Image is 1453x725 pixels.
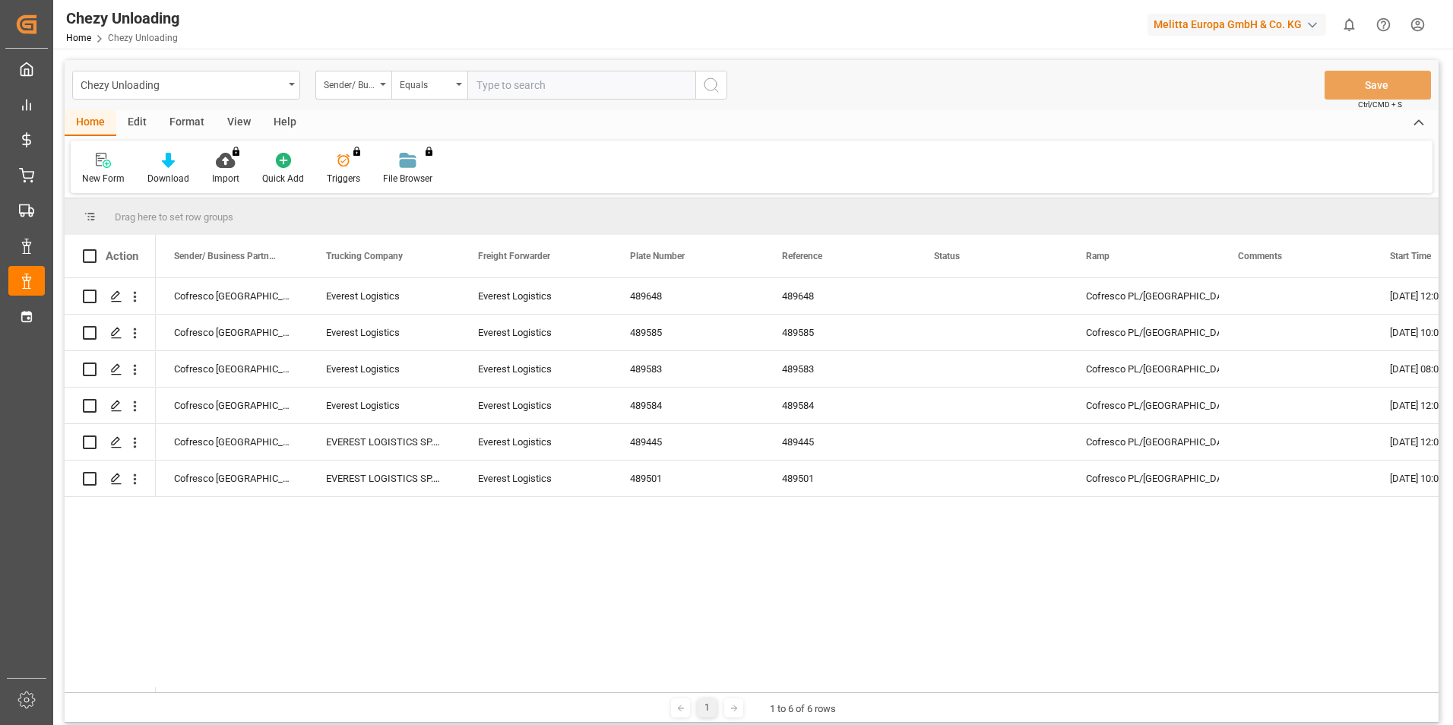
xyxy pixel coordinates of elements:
[467,71,695,100] input: Type to search
[782,251,822,261] span: Reference
[65,278,156,315] div: Press SPACE to select this row.
[478,315,594,350] div: Everest Logistics
[308,315,460,350] div: Everest Logistics
[1086,251,1110,261] span: Ramp
[1086,279,1201,314] div: Cofresco PL/[GEOGRAPHIC_DATA]
[156,278,308,314] div: Cofresco [GEOGRAPHIC_DATA]
[158,110,216,136] div: Format
[315,71,391,100] button: open menu
[65,351,156,388] div: Press SPACE to select this row.
[478,251,550,261] span: Freight Forwarder
[612,351,764,387] div: 489583
[65,110,116,136] div: Home
[1148,10,1332,39] button: Melitta Europa GmbH & Co. KG
[1086,425,1201,460] div: Cofresco PL/[GEOGRAPHIC_DATA]
[156,461,308,496] div: Cofresco [GEOGRAPHIC_DATA]
[400,74,451,92] div: Equals
[326,251,403,261] span: Trucking Company
[106,249,138,263] div: Action
[764,461,916,496] div: 489501
[612,461,764,496] div: 489501
[1390,251,1431,261] span: Start Time
[65,424,156,461] div: Press SPACE to select this row.
[1086,388,1201,423] div: Cofresco PL/[GEOGRAPHIC_DATA]
[116,110,158,136] div: Edit
[764,315,916,350] div: 489585
[1358,99,1402,110] span: Ctrl/CMD + S
[262,172,304,185] div: Quick Add
[66,7,179,30] div: Chezy Unloading
[308,461,460,496] div: EVEREST LOGISTICS SP. Z O.O.
[934,251,960,261] span: Status
[308,278,460,314] div: Everest Logistics
[478,461,594,496] div: Everest Logistics
[66,33,91,43] a: Home
[156,388,308,423] div: Cofresco [GEOGRAPHIC_DATA]
[612,315,764,350] div: 489585
[478,425,594,460] div: Everest Logistics
[1325,71,1431,100] button: Save
[216,110,262,136] div: View
[478,279,594,314] div: Everest Logistics
[764,351,916,387] div: 489583
[65,388,156,424] div: Press SPACE to select this row.
[1366,8,1401,42] button: Help Center
[478,352,594,387] div: Everest Logistics
[65,461,156,497] div: Press SPACE to select this row.
[612,278,764,314] div: 489648
[612,388,764,423] div: 489584
[115,211,233,223] span: Drag here to set row groups
[308,351,460,387] div: Everest Logistics
[1086,461,1201,496] div: Cofresco PL/[GEOGRAPHIC_DATA]
[82,172,125,185] div: New Form
[630,251,685,261] span: Plate Number
[174,251,276,261] span: Sender/ Business Partner
[156,424,308,460] div: Cofresco [GEOGRAPHIC_DATA]
[698,698,717,717] div: 1
[695,71,727,100] button: search button
[308,424,460,460] div: EVEREST LOGISTICS SP. Z O.O.
[764,278,916,314] div: 489648
[262,110,308,136] div: Help
[156,315,308,350] div: Cofresco [GEOGRAPHIC_DATA]
[1238,251,1282,261] span: Comments
[65,315,156,351] div: Press SPACE to select this row.
[1086,315,1201,350] div: Cofresco PL/[GEOGRAPHIC_DATA]
[1148,14,1326,36] div: Melitta Europa GmbH & Co. KG
[156,351,308,387] div: Cofresco [GEOGRAPHIC_DATA]
[72,71,300,100] button: open menu
[81,74,283,93] div: Chezy Unloading
[1332,8,1366,42] button: show 0 new notifications
[391,71,467,100] button: open menu
[770,701,836,717] div: 1 to 6 of 6 rows
[764,388,916,423] div: 489584
[308,388,460,423] div: Everest Logistics
[612,424,764,460] div: 489445
[478,388,594,423] div: Everest Logistics
[1086,352,1201,387] div: Cofresco PL/[GEOGRAPHIC_DATA]
[764,424,916,460] div: 489445
[324,74,375,92] div: Sender/ Business Partner
[147,172,189,185] div: Download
